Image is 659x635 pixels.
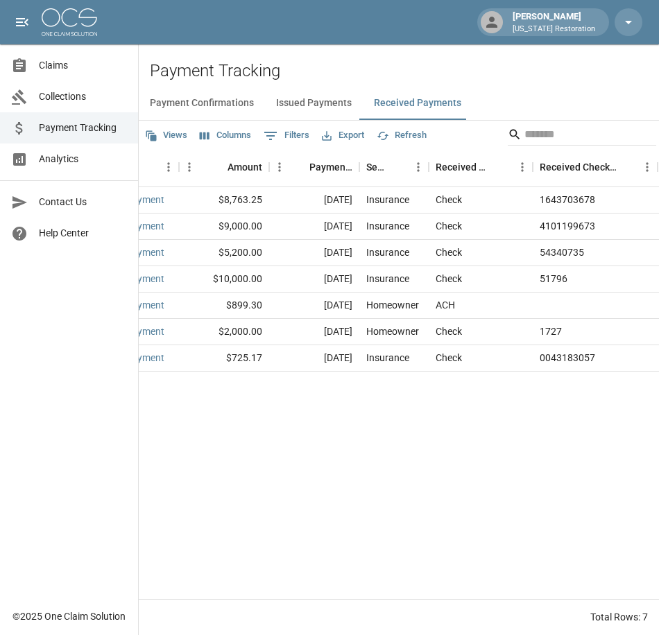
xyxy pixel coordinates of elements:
div: Homeowner [366,298,419,312]
button: Menu [637,157,658,177]
h2: Payment Tracking [150,61,659,81]
div: Check [436,245,462,259]
button: Views [142,125,191,146]
div: Check [436,193,462,207]
button: Menu [158,157,179,177]
div: $2,000.00 [179,319,269,345]
div: [DATE] [269,214,359,240]
button: Select columns [196,125,255,146]
div: Insurance [366,245,409,259]
div: $725.17 [179,345,269,372]
div: Insurance [366,219,409,233]
p: [US_STATE] Restoration [513,24,595,35]
div: ACH [436,298,455,312]
button: Sort [617,157,637,177]
span: Payment Tracking [39,121,127,135]
div: Name [96,148,179,186]
div: $5,200.00 [179,240,269,266]
div: Search [508,123,656,148]
div: Received Method [429,148,533,186]
div: [DATE] [269,293,359,319]
div: $899.30 [179,293,269,319]
span: Help Center [39,226,127,241]
div: Insurance [366,272,409,286]
div: Payment Date [269,148,359,186]
button: Menu [512,157,533,177]
div: Payment Date [309,148,352,186]
button: Export [318,125,368,146]
div: 54340735 [540,245,584,259]
div: $9,000.00 [179,214,269,240]
button: Payment Confirmations [139,87,265,120]
div: Insurance [366,193,409,207]
span: Claims [39,58,127,73]
button: Sort [208,157,228,177]
div: © 2025 One Claim Solution [12,609,126,623]
span: Analytics [39,152,127,166]
div: [DATE] [269,319,359,345]
div: Homeowner [366,324,419,338]
img: ocs-logo-white-transparent.png [42,8,97,36]
div: 1643703678 [540,193,595,207]
div: $10,000.00 [179,266,269,293]
div: $8,763.25 [179,187,269,214]
button: Refresh [373,125,430,146]
div: 4101199673 [540,219,595,233]
div: 0043183057 [540,351,595,365]
button: Issued Payments [265,87,363,120]
button: Show filters [260,125,313,147]
div: [PERSON_NAME] [507,10,601,35]
div: [DATE] [269,345,359,372]
div: 1727 [540,324,562,338]
div: Total Rows: 7 [590,610,648,624]
button: Menu [179,157,200,177]
span: Collections [39,89,127,104]
div: Amount [228,148,262,186]
span: Contact Us [39,195,127,209]
button: Sort [290,157,309,177]
div: Sender [366,148,388,186]
button: Menu [269,157,290,177]
div: Check [436,351,462,365]
div: Insurance [366,351,409,365]
div: [DATE] [269,187,359,214]
button: Received Payments [363,87,472,120]
div: [DATE] [269,240,359,266]
div: Check [436,272,462,286]
div: 51796 [540,272,567,286]
button: open drawer [8,8,36,36]
div: Received Method [436,148,493,186]
button: Sort [493,157,512,177]
div: Check [436,219,462,233]
div: Received Check Number [533,148,658,186]
button: Menu [408,157,429,177]
div: Sender [359,148,429,186]
div: dynamic tabs [139,87,659,120]
div: [DATE] [269,266,359,293]
div: Check [436,324,462,338]
div: Amount [179,148,269,186]
button: Sort [388,157,408,177]
div: Received Check Number [540,148,617,186]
